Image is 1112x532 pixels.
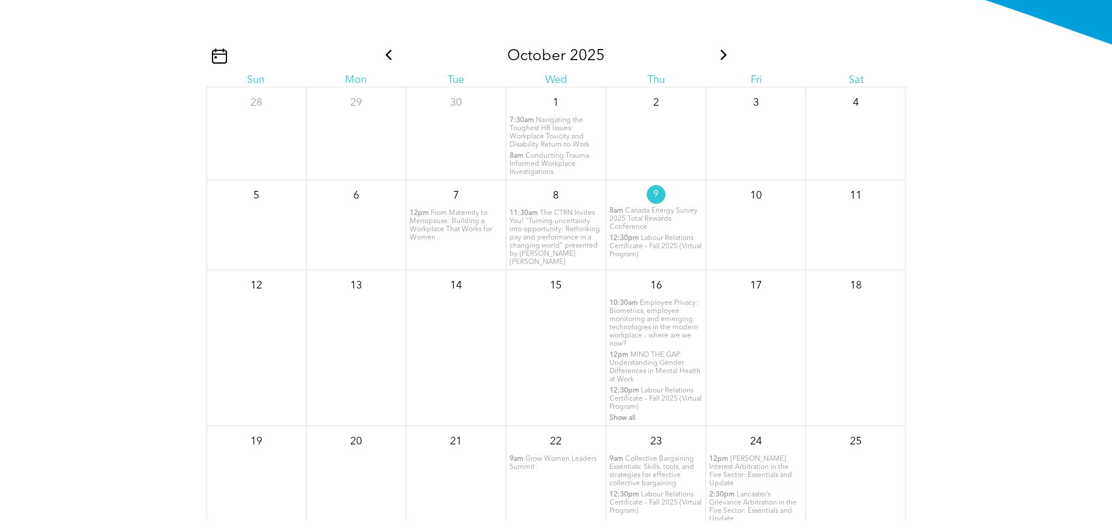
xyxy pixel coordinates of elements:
span: Conducting Trauma-Informed Workplace Investigations [510,152,591,176]
p: 9 [647,185,665,204]
span: Labour Relations Certificate – Fall 2025 (Virtual Program) [609,235,702,258]
p: 8 [545,185,566,206]
span: Show all [609,415,636,422]
span: Labour Relations Certificate – Fall 2025 (Virtual Program) [609,491,702,514]
span: Collective Bargaining Essentials: Skills, tools, and strategies for effective collective bargaining [609,455,694,487]
p: 16 [646,275,667,296]
p: 15 [545,275,566,296]
span: Labour Relations Certificate – Fall 2025 (Virtual Program) [609,387,702,411]
span: October [507,48,566,64]
p: 3 [745,92,766,113]
div: Fri [706,74,806,86]
span: From Maternity to Menopause: Building a Workplace That Works for Women [410,210,492,241]
span: 8am [510,152,524,160]
span: 12:30pm [609,234,639,242]
span: 12pm [609,351,629,359]
span: Lancaster’s Grievance Arbitration in the Fire Sector: Essentials and Update [709,491,797,523]
p: 22 [545,431,566,452]
p: 20 [346,431,367,452]
p: 17 [745,275,766,296]
p: 11 [845,185,866,206]
div: Mon [306,74,406,86]
p: 29 [346,92,367,113]
span: Navigating the Toughest HR Issues: Workplace Toxicity and Disability Return-to-Work [510,117,590,148]
div: Wed [506,74,606,86]
span: The CTRN Invites You! "Turning uncertainty into opportunity: Rethinking pay and performance in a ... [510,210,600,266]
p: 21 [445,431,466,452]
p: 28 [246,92,267,113]
p: 1 [545,92,566,113]
p: 6 [346,185,367,206]
span: 2:30pm [709,491,735,499]
span: 2025 [570,48,605,64]
p: 2 [646,92,667,113]
div: Sun [206,74,306,86]
p: 13 [346,275,367,296]
p: 24 [745,431,766,452]
span: 12pm [410,209,429,217]
span: 9am [510,455,524,463]
p: 14 [445,275,466,296]
span: Employee Privacy: Biometrics, employee monitoring and emerging technologies in the modern workpla... [609,300,698,347]
div: Tue [406,74,506,86]
p: 23 [646,431,667,452]
span: 12pm [709,455,728,463]
div: Sat [806,74,906,86]
p: 4 [845,92,866,113]
p: 7 [445,185,466,206]
p: 5 [246,185,267,206]
span: 10:30am [609,299,638,307]
span: 8am [609,207,623,215]
span: [PERSON_NAME] Interest Arbitration in the Fire Sector: Essentials and Update [709,455,792,487]
span: Canada Energy Survey 2025 Total Rewards Conference [609,207,698,231]
p: 30 [445,92,466,113]
p: 12 [246,275,267,296]
span: 7:30am [510,116,534,124]
span: 9am [609,455,623,463]
span: 12:30pm [609,387,639,395]
p: 19 [246,431,267,452]
span: MIND THE GAP: Understanding Gender Differences in Mental Health at Work [609,352,700,383]
p: 18 [845,275,866,296]
span: 12:30pm [609,491,639,499]
p: 25 [845,431,866,452]
span: Grow Women Leaders Summit [510,455,597,471]
div: Thu [606,74,706,86]
p: 10 [745,185,766,206]
span: 11:30am [510,209,538,217]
